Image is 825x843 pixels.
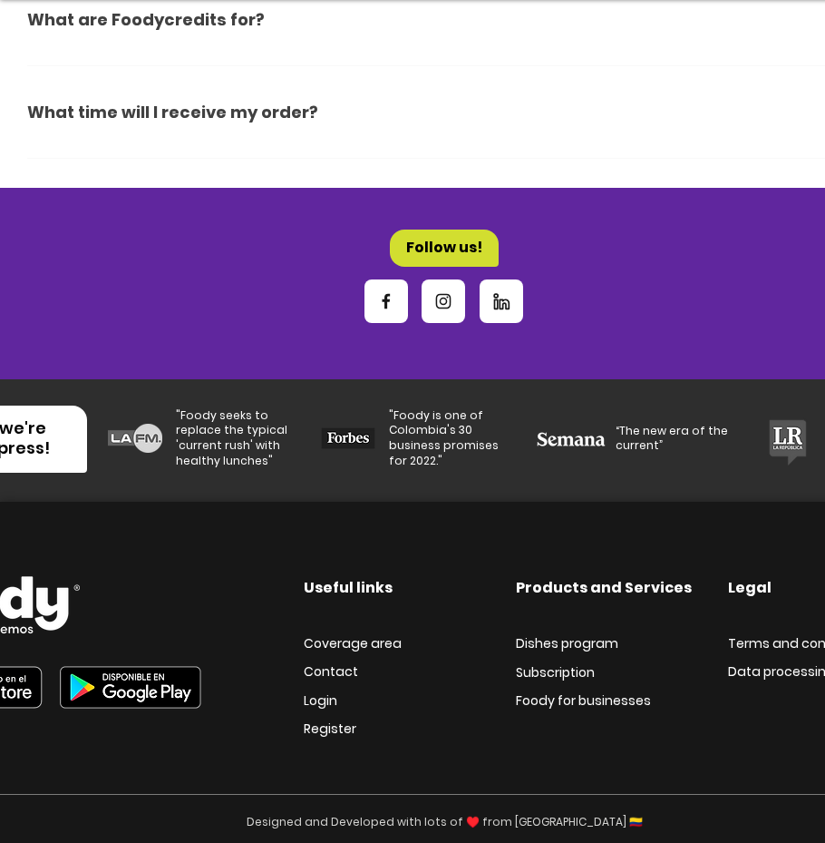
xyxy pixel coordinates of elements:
font: Register [304,720,356,738]
font: What are Foodycredits for? [27,8,265,31]
img: Semana_(Colombia)_logo 1_edited.png [535,431,607,447]
a: Linkedin [480,279,523,323]
font: Subscription [516,663,595,681]
a: Facebook [364,279,408,323]
iframe: Messagebird Livechat Widget [738,756,825,843]
font: Dishes program [516,634,618,652]
font: What time will I receive my order? [27,101,318,123]
font: Designed and Developed with lots of ♥️ from [GEOGRAPHIC_DATA] 🇨🇴 [247,814,643,829]
a: Contact [304,664,358,680]
font: Useful links [304,577,393,598]
font: "Foody seeks to replace the typical 'current rush' with healthy lunches" [176,407,287,468]
img: lafm.png [108,424,162,453]
img: forbes.png [321,424,375,453]
img: Foody mobile app in Play Store.png [50,656,211,719]
font: Legal [728,577,772,598]
a: Designed and Developed with lots of ♥️ from [GEOGRAPHIC_DATA] 🇨🇴 [247,816,643,828]
font: Contact [304,662,358,681]
font: Foody for businesses [516,691,651,710]
a: Foody for businesses [516,693,651,709]
font: Follow us! [406,237,482,258]
font: Coverage area [304,634,402,652]
font: Products and Services [516,577,692,598]
a: Instagram [422,279,465,323]
a: Login [304,693,337,709]
a: Register [304,721,356,737]
font: Login [304,691,337,710]
font: “The new era of the current” [616,423,728,454]
a: Dishes program [516,636,618,652]
a: Subscription [516,665,595,681]
img: lrepublica.png [761,417,815,469]
font: "Foody is one of Colombia's 30 business promises for 2022." [389,407,499,468]
a: Coverage area [304,636,402,652]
